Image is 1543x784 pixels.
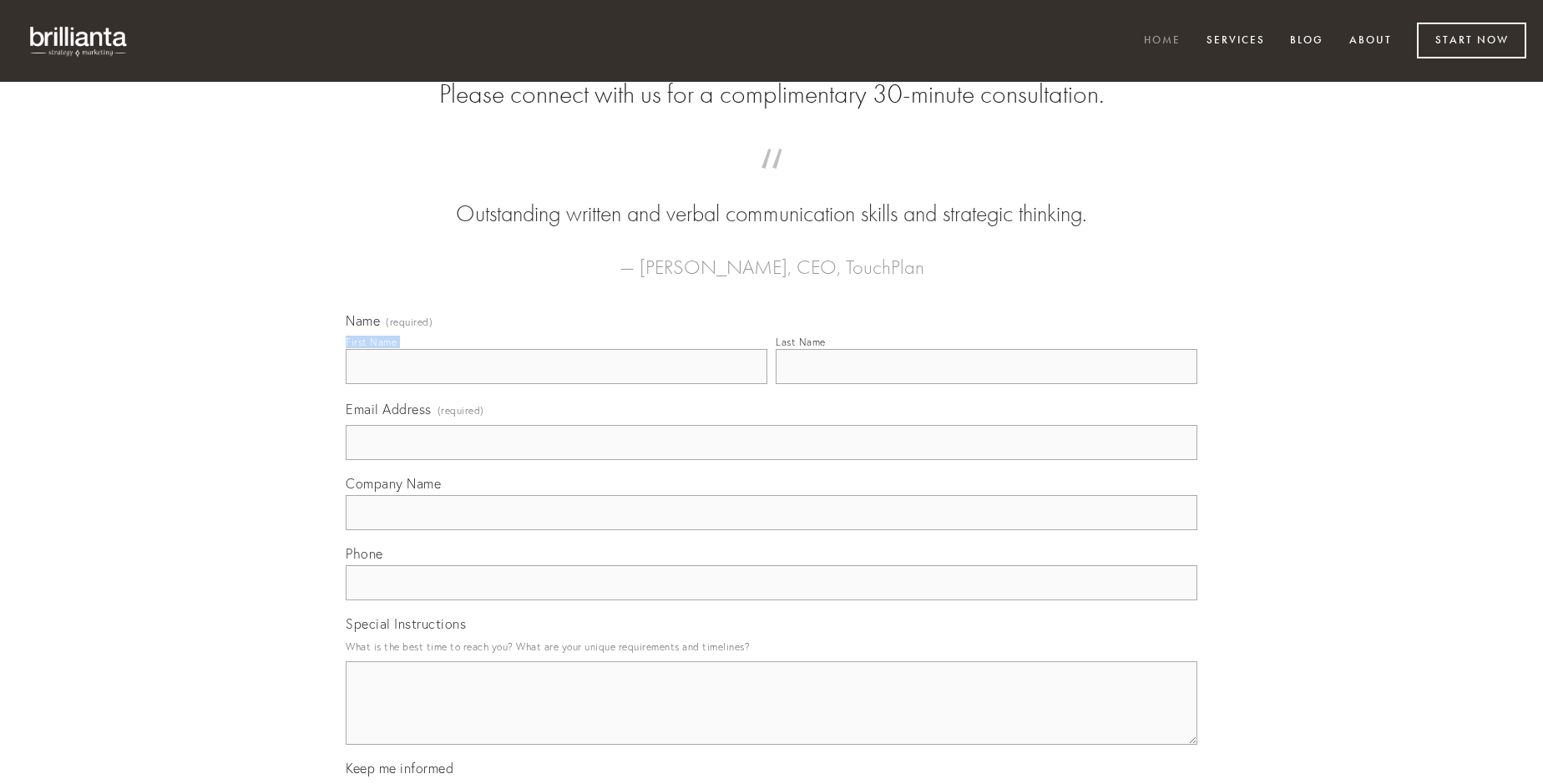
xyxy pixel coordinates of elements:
[346,401,432,417] span: Email Address
[1338,28,1403,55] a: About
[346,615,466,632] span: Special Instructions
[1196,28,1276,55] a: Services
[438,399,484,422] span: (required)
[776,336,826,348] div: Last Name
[346,545,383,562] span: Phone
[1133,28,1191,55] a: Home
[1417,23,1526,58] a: Start Now
[372,165,1171,198] span: “
[372,230,1171,284] figcaption: — [PERSON_NAME], CEO, TouchPlan
[346,78,1197,110] h2: Please connect with us for a complimentary 30-minute consultation.
[1279,28,1334,55] a: Blog
[346,312,380,329] span: Name
[346,760,453,776] span: Keep me informed
[346,475,441,492] span: Company Name
[372,165,1171,230] blockquote: Outstanding written and verbal communication skills and strategic thinking.
[346,336,397,348] div: First Name
[346,635,1197,658] p: What is the best time to reach you? What are your unique requirements and timelines?
[17,17,142,65] img: brillianta - research, strategy, marketing
[386,317,433,327] span: (required)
